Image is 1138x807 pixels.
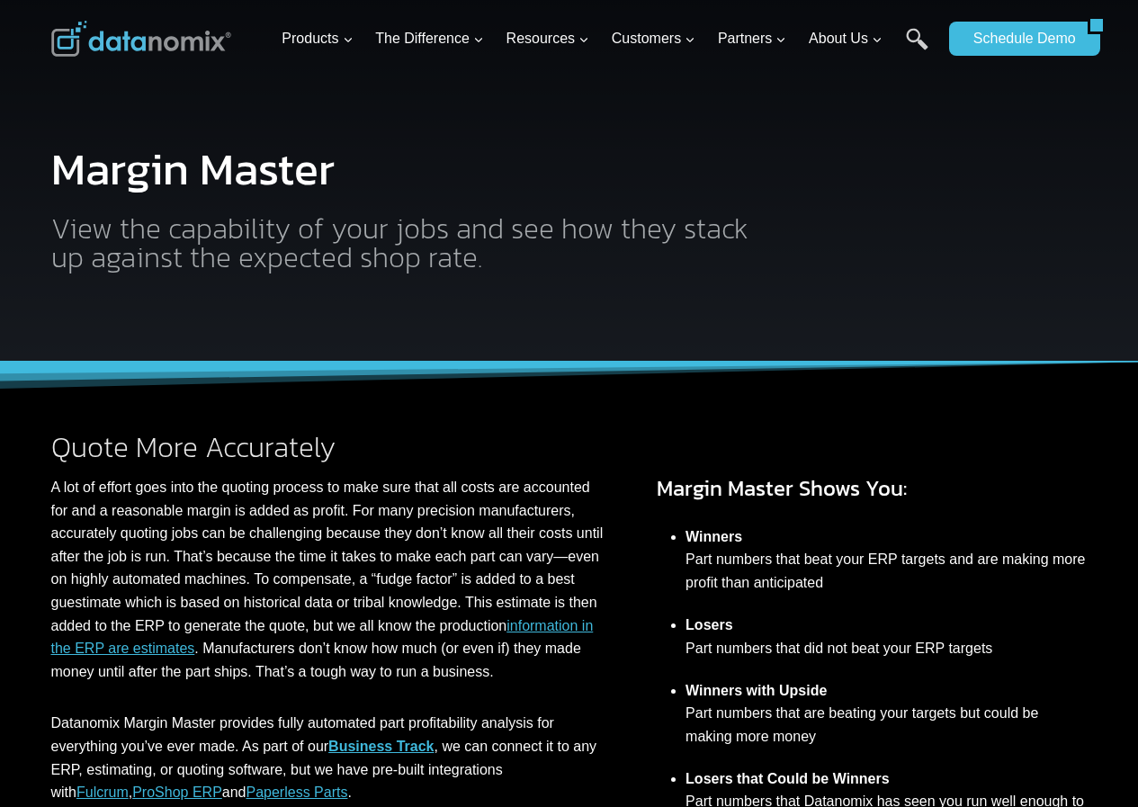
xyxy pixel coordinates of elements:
[246,785,348,800] a: Paperless Parts
[657,472,1087,505] h3: Margin Master Shows You:
[685,683,827,698] strong: Winners with Upside
[685,617,732,632] strong: Losers
[274,10,940,68] nav: Primary Navigation
[506,27,589,50] span: Resources
[809,27,883,50] span: About Us
[685,516,1087,604] li: Part numbers that beat your ERP targets and are making more profit than anticipated
[132,785,222,800] a: ProShop ERP
[685,669,1087,758] li: Part numbers that are beating your targets but could be making more money
[612,27,695,50] span: Customers
[328,739,434,754] a: Business Track
[718,27,786,50] span: Partners
[906,28,928,68] a: Search
[51,476,607,683] p: A lot of effort goes into the quoting process to make sure that all costs are accounted for and a...
[685,771,890,786] strong: Losers that Could be Winners
[685,529,742,544] strong: Winners
[685,604,1087,669] li: Part numbers that did not beat your ERP targets
[51,214,762,272] h2: View the capability of your jobs and see how they stack up against the expected shop rate.
[51,433,607,462] h2: Quote More Accurately
[51,21,231,57] img: Datanomix
[375,27,484,50] span: The Difference
[949,22,1088,56] a: Schedule Demo
[51,147,762,192] h1: Margin Master
[76,785,129,800] a: Fulcrum
[282,27,353,50] span: Products
[51,712,607,803] p: Datanomix Margin Master provides fully automated part profitability analysis for everything you’v...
